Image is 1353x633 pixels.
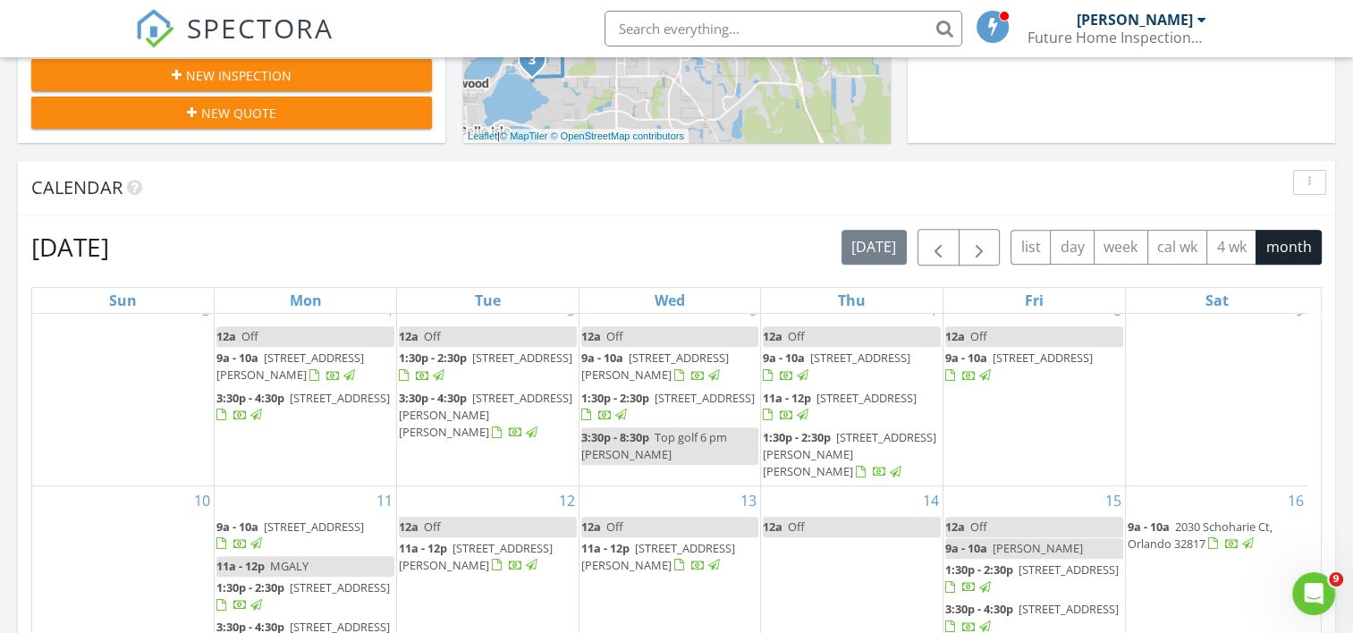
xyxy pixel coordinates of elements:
a: 9a - 10a [STREET_ADDRESS] [763,348,941,386]
a: 3:30p - 4:30p [STREET_ADDRESS] [216,388,394,426]
a: 1:30p - 2:30p [STREET_ADDRESS] [945,560,1123,598]
div: 5225 Driscoll Ct, Belle Isle, FL 32812 [532,59,543,70]
td: Go to August 5, 2025 [396,296,579,485]
span: Calendar [31,175,123,199]
button: week [1094,230,1148,265]
span: 1:30p - 2:30p [399,350,467,366]
span: New Inspection [186,66,292,85]
a: 9a - 10a [STREET_ADDRESS] [945,348,1123,386]
span: Off [606,519,623,535]
button: New Quote [31,97,432,129]
button: list [1011,230,1051,265]
a: Go to August 16, 2025 [1284,486,1307,515]
i: 3 [529,55,536,67]
span: Off [606,328,623,344]
a: Wednesday [651,288,689,313]
button: [DATE] [841,230,907,265]
a: Friday [1021,288,1047,313]
span: [STREET_ADDRESS][PERSON_NAME][PERSON_NAME] [763,429,936,479]
span: [STREET_ADDRESS] [472,350,572,366]
button: day [1050,230,1095,265]
a: 9a - 10a [STREET_ADDRESS] [216,517,394,555]
a: 9a - 10a 2030 Schoharie Ct, Orlando 32817 [1128,519,1273,552]
button: Previous month [918,229,960,266]
td: Go to August 8, 2025 [943,296,1126,485]
span: Off [970,519,987,535]
a: 1:30p - 2:30p [STREET_ADDRESS] [216,579,390,612]
a: 11a - 12p [STREET_ADDRESS][PERSON_NAME] [581,540,735,573]
a: 3:30p - 4:30p [STREET_ADDRESS] [216,390,390,423]
span: 11a - 12p [581,540,630,556]
a: 1:30p - 2:30p [STREET_ADDRESS] [399,348,577,386]
span: 12a [945,519,965,535]
td: Go to August 6, 2025 [579,296,761,485]
a: 11a - 12p [STREET_ADDRESS] [763,390,917,423]
span: [STREET_ADDRESS][PERSON_NAME][PERSON_NAME] [399,390,572,440]
h2: [DATE] [31,229,109,265]
span: 12a [216,328,236,344]
a: 1:30p - 2:30p [STREET_ADDRESS] [945,561,1119,595]
span: Off [424,519,441,535]
a: 11a - 12p [STREET_ADDRESS][PERSON_NAME] [581,538,759,577]
span: 9a - 10a [945,540,987,556]
span: 9a - 10a [216,519,258,535]
a: 1:30p - 2:30p [STREET_ADDRESS] [399,350,572,383]
iframe: Intercom live chat [1292,572,1335,615]
span: Off [788,328,805,344]
span: [STREET_ADDRESS] [1019,561,1119,578]
td: Go to August 9, 2025 [1125,296,1307,485]
span: [STREET_ADDRESS][PERSON_NAME] [399,540,553,573]
span: Off [970,328,987,344]
span: [STREET_ADDRESS] [810,350,910,366]
span: 12a [581,328,601,344]
span: MGALY [270,558,309,574]
div: | [463,129,689,144]
span: SPECTORA [187,9,334,46]
a: © MapTiler [500,131,548,141]
a: 9a - 10a [STREET_ADDRESS][PERSON_NAME] [581,348,759,386]
a: 1:30p - 2:30p [STREET_ADDRESS] [216,578,394,616]
span: 1:30p - 2:30p [216,579,284,595]
span: [STREET_ADDRESS][PERSON_NAME] [216,350,364,383]
a: 1:30p - 2:30p [STREET_ADDRESS] [581,390,755,423]
a: Thursday [834,288,869,313]
a: 9a - 10a [STREET_ADDRESS][PERSON_NAME] [216,350,364,383]
a: 9a - 10a [STREET_ADDRESS] [216,519,364,552]
td: Go to August 4, 2025 [215,296,397,485]
div: [PERSON_NAME] [1077,11,1193,29]
span: [STREET_ADDRESS] [290,579,390,595]
a: 11a - 12p [STREET_ADDRESS][PERSON_NAME] [399,540,553,573]
span: 12a [763,519,782,535]
a: Leaflet [468,131,497,141]
span: 11a - 12p [216,558,265,574]
a: 9a - 10a [STREET_ADDRESS][PERSON_NAME] [581,350,729,383]
td: Go to August 3, 2025 [32,296,215,485]
span: [STREET_ADDRESS] [655,390,755,406]
span: 3:30p - 4:30p [945,601,1013,617]
span: Off [424,328,441,344]
span: [STREET_ADDRESS][PERSON_NAME] [581,540,735,573]
button: month [1256,230,1322,265]
span: [STREET_ADDRESS] [290,390,390,406]
span: 9a - 10a [581,350,623,366]
a: Go to August 14, 2025 [919,486,943,515]
span: Off [788,519,805,535]
span: [STREET_ADDRESS] [816,390,917,406]
a: Sunday [106,288,140,313]
span: 12a [945,328,965,344]
a: © OpenStreetMap contributors [551,131,684,141]
span: 11a - 12p [399,540,447,556]
span: [STREET_ADDRESS] [1019,601,1119,617]
span: 3:30p - 8:30p [581,429,649,445]
a: Saturday [1201,288,1231,313]
button: New Inspection [31,59,432,91]
span: 12a [581,519,601,535]
span: New Quote [201,104,276,122]
span: 12a [399,328,419,344]
span: 2030 Schoharie Ct, Orlando 32817 [1128,519,1273,552]
a: Tuesday [471,288,504,313]
span: 12a [399,519,419,535]
button: Next month [959,229,1001,266]
span: Top golf 6 pm [PERSON_NAME] [581,429,727,462]
a: 9a - 10a [STREET_ADDRESS][PERSON_NAME] [216,348,394,386]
